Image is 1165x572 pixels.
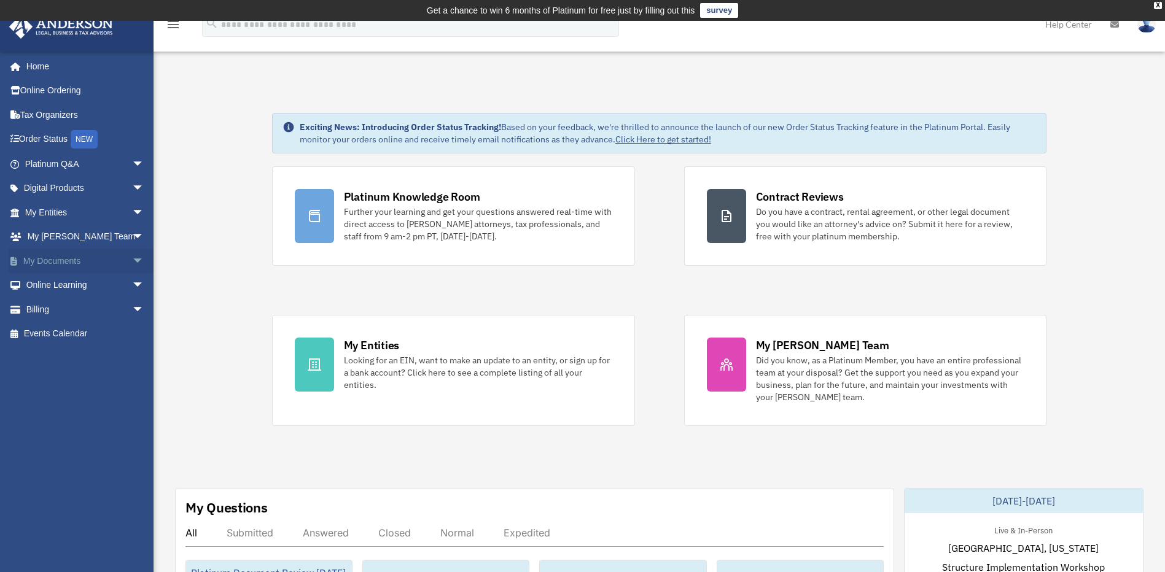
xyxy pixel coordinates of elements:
[905,489,1143,513] div: [DATE]-[DATE]
[9,273,163,298] a: Online Learningarrow_drop_down
[756,338,889,353] div: My [PERSON_NAME] Team
[9,54,157,79] a: Home
[684,166,1047,266] a: Contract Reviews Do you have a contract, rental agreement, or other legal document you would like...
[166,17,181,32] i: menu
[9,79,163,103] a: Online Ordering
[9,225,163,249] a: My [PERSON_NAME] Teamarrow_drop_down
[303,527,349,539] div: Answered
[71,130,98,149] div: NEW
[132,176,157,201] span: arrow_drop_down
[132,225,157,250] span: arrow_drop_down
[984,523,1062,536] div: Live & In-Person
[1154,2,1162,9] div: close
[132,249,157,274] span: arrow_drop_down
[272,166,635,266] a: Platinum Knowledge Room Further your learning and get your questions answered real-time with dire...
[185,498,268,517] div: My Questions
[132,152,157,177] span: arrow_drop_down
[9,127,163,152] a: Order StatusNEW
[300,122,501,133] strong: Exciting News: Introducing Order Status Tracking!
[300,121,1037,145] div: Based on your feedback, we're thrilled to announce the launch of our new Order Status Tracking fe...
[948,541,1099,555] span: [GEOGRAPHIC_DATA], [US_STATE]
[132,200,157,225] span: arrow_drop_down
[6,15,117,39] img: Anderson Advisors Platinum Portal
[9,200,163,225] a: My Entitiesarrow_drop_down
[227,527,273,539] div: Submitted
[205,17,219,30] i: search
[9,152,163,176] a: Platinum Q&Aarrow_drop_down
[9,102,163,127] a: Tax Organizers
[132,297,157,322] span: arrow_drop_down
[756,206,1024,242] div: Do you have a contract, rental agreement, or other legal document you would like an attorney's ad...
[9,297,163,322] a: Billingarrow_drop_down
[344,206,612,242] div: Further your learning and get your questions answered real-time with direct access to [PERSON_NAM...
[166,21,181,32] a: menu
[1137,15,1156,33] img: User Pic
[9,176,163,201] a: Digital Productsarrow_drop_down
[378,527,411,539] div: Closed
[9,249,163,273] a: My Documentsarrow_drop_down
[684,315,1047,426] a: My [PERSON_NAME] Team Did you know, as a Platinum Member, you have an entire professional team at...
[756,189,844,204] div: Contract Reviews
[440,527,474,539] div: Normal
[700,3,738,18] a: survey
[756,354,1024,403] div: Did you know, as a Platinum Member, you have an entire professional team at your disposal? Get th...
[504,527,550,539] div: Expedited
[427,3,695,18] div: Get a chance to win 6 months of Platinum for free just by filling out this
[9,322,163,346] a: Events Calendar
[272,315,635,426] a: My Entities Looking for an EIN, want to make an update to an entity, or sign up for a bank accoun...
[185,527,197,539] div: All
[344,189,480,204] div: Platinum Knowledge Room
[132,273,157,298] span: arrow_drop_down
[344,338,399,353] div: My Entities
[344,354,612,391] div: Looking for an EIN, want to make an update to an entity, or sign up for a bank account? Click her...
[615,134,711,145] a: Click Here to get started!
